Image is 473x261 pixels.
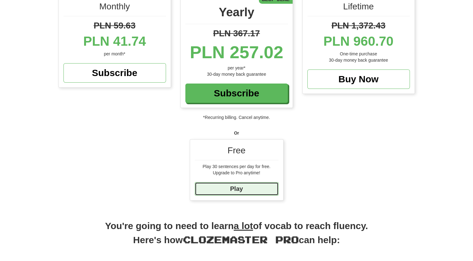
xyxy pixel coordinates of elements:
a: Play [195,182,279,196]
span: Clozemaster Pro [183,234,299,245]
div: per year* [185,65,288,71]
div: 30-day money back guarantee [307,57,410,63]
div: per month* [63,51,166,57]
div: Yearly [185,3,288,24]
div: PLN 257.02 [185,40,288,65]
div: One-time purchase [307,51,410,57]
div: Free [195,144,279,160]
div: Lifetime [307,0,410,16]
span: PLN 367.17 [213,28,260,38]
h2: You're going to need to learn of vocab to reach fluency. Here's how can help: [58,219,415,253]
strong: Or [234,130,239,136]
div: Upgrade to Pro anytime! [195,170,279,176]
div: PLN 41.74 [63,32,166,51]
a: Subscribe [185,84,288,103]
span: PLN 1,372.43 [331,21,385,30]
span: PLN 59.63 [94,21,136,30]
div: PLN 960.70 [307,32,410,51]
a: Subscribe [63,63,166,83]
u: a lot [234,221,253,231]
a: Buy Now [307,69,410,89]
div: Monthly [63,0,166,16]
div: 30-day money back guarantee [185,71,288,77]
div: Play 30 sentences per day for free. [195,163,279,170]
